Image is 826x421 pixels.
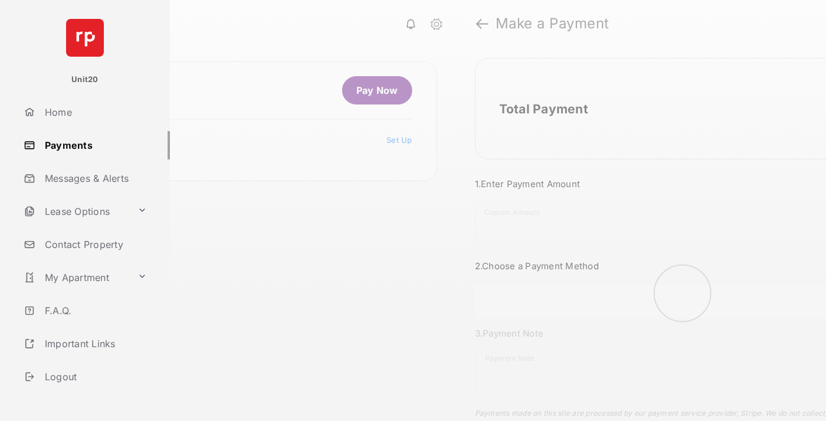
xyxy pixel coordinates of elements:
h2: Total Payment [499,102,588,116]
a: Contact Property [19,230,170,259]
p: Unit20 [71,74,99,86]
a: Logout [19,363,170,391]
a: Lease Options [19,197,133,226]
img: svg+xml;base64,PHN2ZyB4bWxucz0iaHR0cDovL3d3dy53My5vcmcvMjAwMC9zdmciIHdpZHRoPSI2NCIgaGVpZ2h0PSI2NC... [66,19,104,57]
a: Payments [19,131,170,159]
a: My Apartment [19,263,133,292]
strong: Make a Payment [496,17,609,31]
a: Messages & Alerts [19,164,170,192]
a: Important Links [19,329,152,358]
a: Set Up [386,135,412,145]
a: F.A.Q. [19,296,170,325]
a: Home [19,98,170,126]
